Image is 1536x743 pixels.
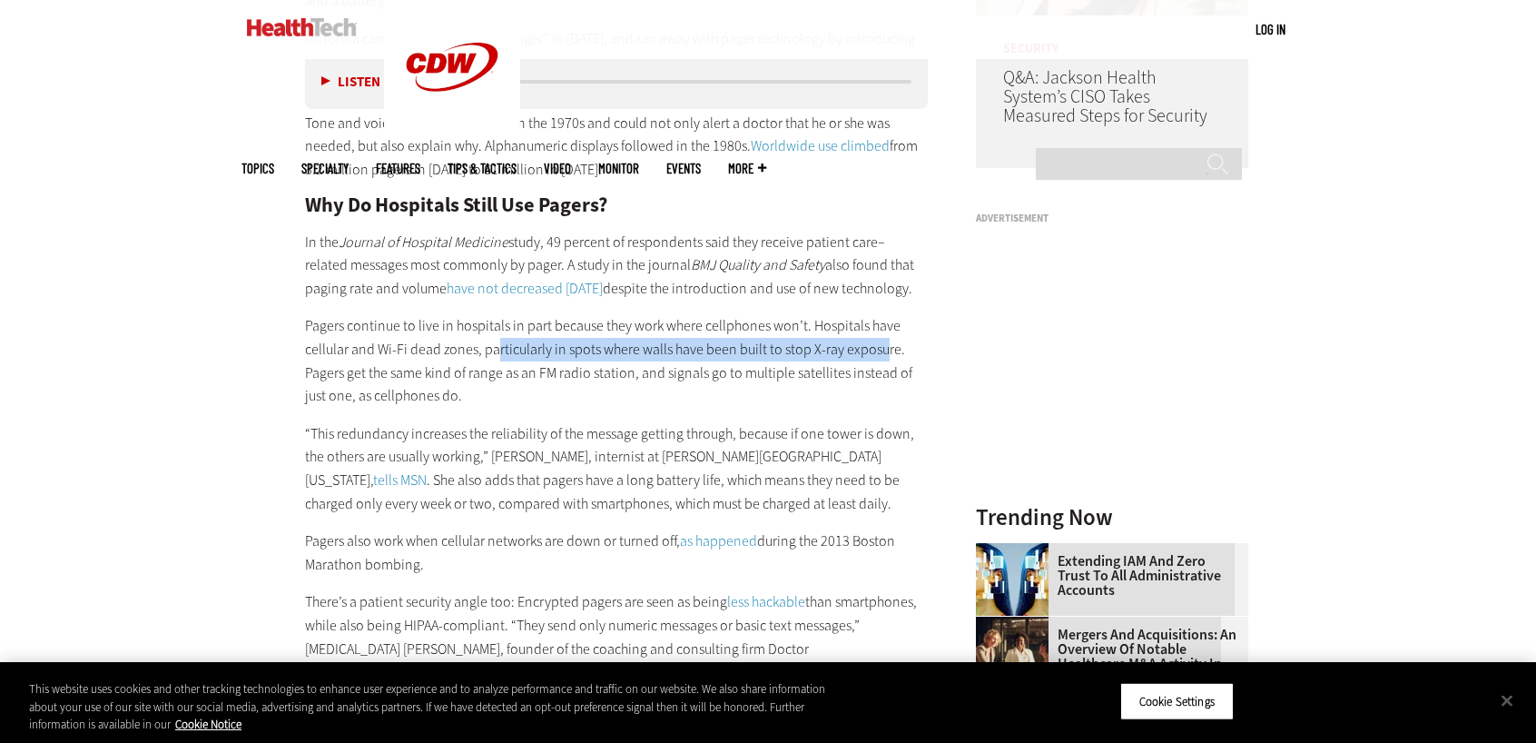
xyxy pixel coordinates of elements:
img: abstract image of woman with pixelated face [976,543,1049,616]
div: User menu [1255,20,1285,39]
a: More information about your privacy [175,717,241,732]
em: Journal of Hospital Medicine [339,233,508,252]
a: business leaders shake hands in conference room [976,617,1058,631]
button: Cookie Settings [1120,682,1234,720]
a: Log in [1255,21,1285,37]
img: Home [247,18,357,36]
p: Pagers continue to live in hospitals in part because they work where cellphones won’t. Hospitals ... [305,314,928,407]
a: Features [376,162,420,175]
a: abstract image of woman with pixelated face [976,543,1058,558]
p: In the study, 49 percent of respondents said they receive patient care–related messages most comm... [305,231,928,301]
span: Topics [241,162,274,175]
span: More [728,162,766,175]
a: tells MSN [373,471,427,490]
p: There’s a patient security angle too: Encrypted pagers are seen as being than smartphones, while ... [305,590,928,707]
a: MonITor [598,162,639,175]
a: Extending IAM and Zero Trust to All Administrative Accounts [976,554,1237,598]
img: business leaders shake hands in conference room [976,617,1049,689]
button: Close [1487,680,1527,720]
h2: Why Do Hospitals Still Use Pagers? [305,195,928,215]
a: Mergers and Acquisitions: An Overview of Notable Healthcare M&A Activity in [DATE] [976,628,1237,686]
p: Pagers also work when cellular networks are down or turned off, during the 2013 Boston Marathon b... [305,530,928,576]
em: BMJ Quality and Safety [691,255,825,274]
a: as happened [680,531,757,550]
a: Events [666,162,701,175]
iframe: advertisement [976,231,1248,458]
a: CDW [384,120,520,139]
a: have not decreased [DATE] [447,279,603,298]
span: Specialty [301,162,349,175]
h3: Advertisement [976,213,1248,223]
a: Video [544,162,571,175]
a: Tips & Tactics [448,162,517,175]
a: less hackable [727,592,805,611]
div: This website uses cookies and other tracking technologies to enhance user experience and to analy... [29,680,845,734]
h3: Trending Now [976,506,1248,529]
p: “This redundancy increases the reliability of the message getting through, because if one tower i... [305,422,928,515]
a: Worldwide use climbed [751,136,890,155]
